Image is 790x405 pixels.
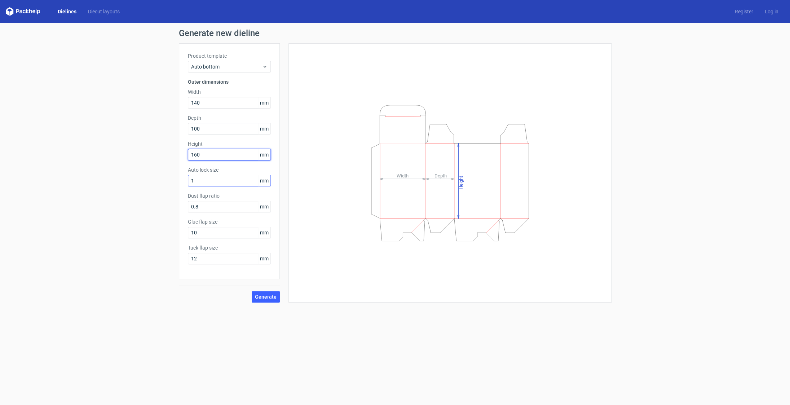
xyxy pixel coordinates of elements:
a: Log in [759,8,784,15]
span: mm [258,97,270,108]
span: mm [258,227,270,238]
h1: Generate new dieline [179,29,612,38]
a: Dielines [52,8,82,15]
span: mm [258,123,270,134]
label: Depth [188,114,271,122]
h3: Outer dimensions [188,78,271,85]
span: mm [258,253,270,264]
tspan: Depth [434,173,446,178]
label: Auto lock size [188,166,271,173]
label: Product template [188,52,271,60]
span: mm [258,175,270,186]
label: Width [188,88,271,96]
tspan: Width [396,173,408,178]
button: Generate [252,291,280,303]
a: Register [729,8,759,15]
label: Dust flap ratio [188,192,271,199]
span: Generate [255,294,277,299]
span: Auto bottom [191,63,262,70]
label: Glue flap size [188,218,271,225]
span: mm [258,201,270,212]
tspan: Height [458,176,463,189]
span: mm [258,149,270,160]
label: Tuck flap size [188,244,271,251]
a: Diecut layouts [82,8,125,15]
label: Height [188,140,271,148]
